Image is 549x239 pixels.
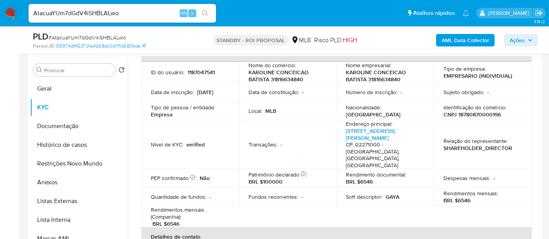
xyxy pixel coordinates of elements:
b: AML Data Collector [442,34,489,46]
b: Person ID [33,43,54,50]
p: Data de inscrição : [151,89,194,96]
p: - [301,193,303,200]
p: Nacionalidade : [346,104,381,111]
p: KAROLINE CONCEICAO BATISTA 31816634840 [249,69,324,83]
p: Identificação do comércio : [443,104,506,111]
span: Atalhos rápidos [413,9,455,17]
button: AML Data Collector [436,34,495,46]
a: 09974df4537d1e4b58dc0d7f1d580bde [56,43,146,50]
button: Ações [504,34,538,46]
div: MLB [291,36,311,45]
button: KYC [30,98,128,117]
p: Tipo de pessoa / entidade : [151,104,215,111]
p: Endereço principal : [346,120,393,127]
button: Anexos [30,173,128,192]
p: - [494,175,495,182]
button: Lista Interna [30,210,128,229]
p: EMPRESARIO (INDIVIDUAL) [443,72,512,79]
p: Não [200,175,210,182]
p: Nome empresarial : [346,62,392,69]
button: Restrições Novo Mundo [30,154,128,173]
p: Tipo de empresa : [443,65,486,72]
p: Número de inscrição : [346,89,398,96]
button: Geral [30,79,128,98]
p: Nível de KYC : [151,141,183,148]
p: [GEOGRAPHIC_DATA] [346,111,401,118]
p: PEP confirmado : [151,175,197,182]
p: Nome do comércio : [249,62,296,69]
p: KAROLINE CONCEICAO BATISTA 31816634840 [346,69,422,83]
p: Local : [249,107,262,114]
p: Rendimentos mensais (Companhia) : [151,206,230,220]
p: Empresa [151,111,173,118]
p: verified [186,141,205,148]
p: Patrimônio declarado : [249,171,307,178]
p: Relação do representante : [443,137,508,144]
p: - [401,89,402,96]
p: Soft descriptor : [346,193,383,200]
input: Pesquise usuários ou casos... [29,8,216,18]
p: Data de constituição : [249,89,299,96]
p: - [487,89,489,96]
p: Sujeito obrigado : [443,89,484,96]
span: Alt [181,9,187,17]
p: CNPJ 18780870000196 [443,111,501,118]
span: s [191,9,193,17]
span: 3.161.2 [534,18,545,25]
p: ID do usuário : [151,69,184,76]
span: HIGH [343,36,357,45]
p: STANDBY - ROI PROPOSAL [213,35,288,46]
p: [DATE] [197,89,213,96]
span: Risco PLD: [314,36,357,45]
button: Documentação [30,117,128,136]
b: PLD [33,30,48,43]
p: Fundos recorrentes : [249,193,298,200]
p: erico.trevizan@mercadopago.com.br [488,9,532,17]
p: - [281,141,282,148]
span: # AtacuaYUm7dGdV4iSHBLALwo [48,34,126,41]
button: Histórico de casos [30,136,128,154]
button: search-icon [197,8,213,19]
p: BRL $6546 [152,220,179,227]
p: BRL $100000 [249,178,283,185]
h4: CP: 02271000 - [GEOGRAPHIC_DATA], [GEOGRAPHIC_DATA], [GEOGRAPHIC_DATA] [346,141,422,169]
button: Procurar [36,67,43,73]
a: Notificações [463,10,469,16]
p: GAYA [386,193,400,200]
p: Despesas mensais : [443,175,490,182]
p: Transações : [249,141,277,148]
p: Rendimento documental : [346,171,406,178]
p: - [209,193,211,200]
span: Ações [510,34,525,46]
button: Listas Externas [30,192,128,210]
a: Sair [535,9,543,17]
a: [STREET_ADDRESS][PERSON_NAME] [346,127,396,142]
p: - [302,89,304,96]
p: 1187047541 [188,69,215,76]
p: BRL $6546 [346,178,373,185]
button: Retornar ao pedido padrão [118,67,125,75]
p: Quantidade de fundos : [151,193,206,200]
input: Procurar [44,67,112,74]
p: BRL $6546 [443,197,470,204]
p: MLB [265,107,276,114]
p: SHAREHOLDER_DIRECTOR [443,144,512,152]
p: Rendimentos mensais : [443,190,498,197]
